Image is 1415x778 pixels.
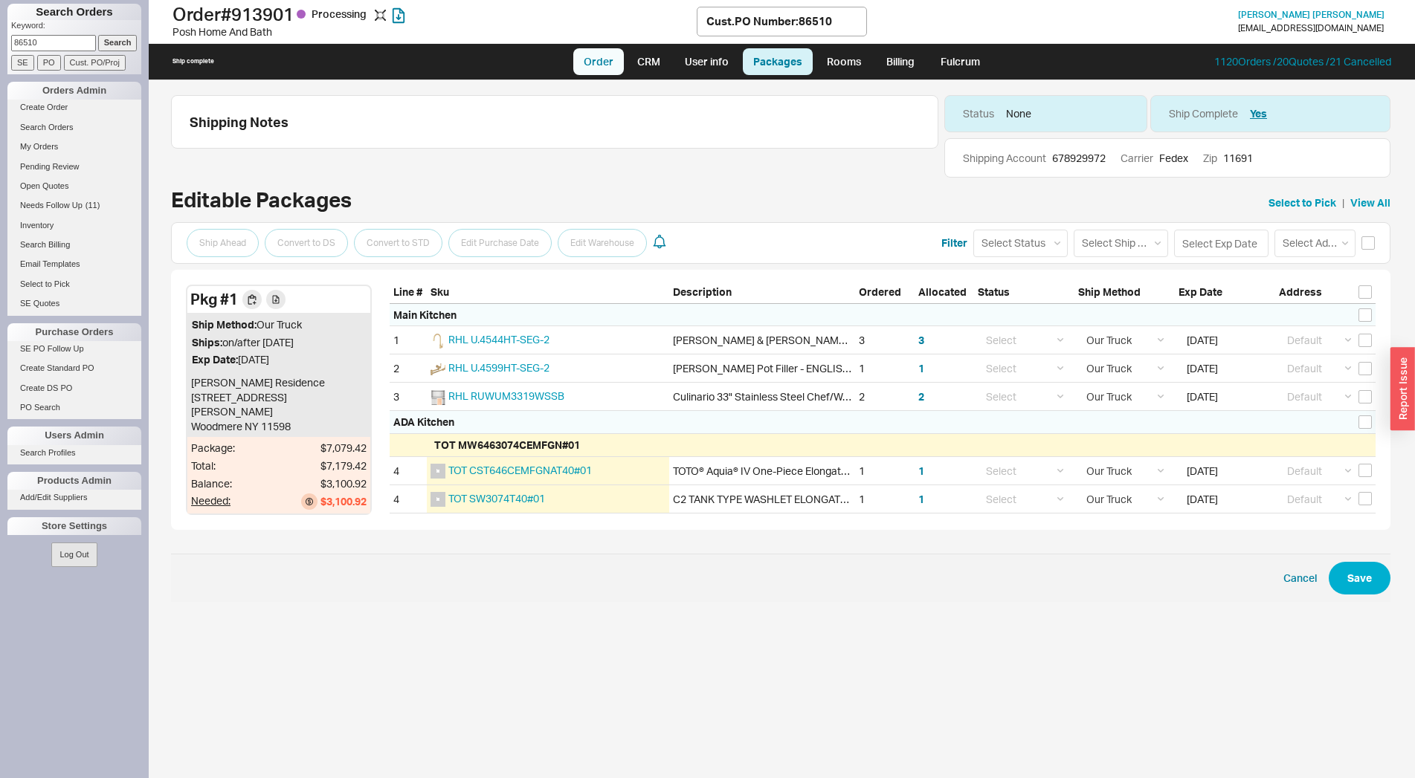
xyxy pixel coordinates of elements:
[393,415,454,429] div: ADA Kitchen
[312,7,369,20] span: Processing
[929,48,990,75] a: Fulcrum
[874,48,926,75] a: Billing
[7,323,141,341] div: Purchase Orders
[1121,151,1153,166] div: Carrier
[915,285,974,304] div: Allocated
[855,285,915,304] div: Ordered
[941,236,967,250] button: Filter
[7,218,141,233] a: Inventory
[859,464,865,479] div: 1
[431,464,445,479] img: no_photo
[390,434,1376,457] div: TOT MW6463074CEMFGN#01
[191,493,235,510] div: Needed:
[192,352,366,367] div: [DATE]
[173,57,214,65] div: Ship complete
[191,441,235,456] div: Package:
[367,234,430,252] span: Convert to STD
[1275,285,1376,304] div: Address
[448,229,552,257] button: Edit Purchase Date
[573,48,624,75] a: Order
[1238,10,1385,20] a: [PERSON_NAME] [PERSON_NAME]
[7,82,141,100] div: Orders Admin
[1238,23,1384,33] div: [EMAIL_ADDRESS][DOMAIN_NAME]
[448,333,549,346] span: RHL U.4544HT-SEG-2
[448,492,545,505] a: TOT SW3074T40#01
[431,334,445,349] img: u4544htseg2_51629_ox9o1b
[461,234,539,252] span: Edit Purchase Date
[1203,151,1217,166] div: Zip
[199,234,246,252] span: Ship Ahead
[7,276,141,292] a: Select to Pick
[1269,195,1336,210] a: Select to Pick
[859,333,865,348] div: 3
[1169,106,1238,121] div: Ship Complete
[674,48,740,75] a: User info
[190,114,932,130] div: Shipping Notes
[393,308,457,322] div: Main Kitchen
[390,354,427,382] div: 2
[859,492,865,507] div: 1
[706,13,832,29] div: Cust. PO Number : 86510
[963,106,994,121] div: Status
[191,476,235,491] div: Balance:
[191,376,325,432] span: [PERSON_NAME] Residence [STREET_ADDRESS][PERSON_NAME] Woodmere NY 11598
[7,237,141,253] a: Search Billing
[192,317,366,332] div: Our Truck
[448,361,549,374] span: RHL U.4599HT-SEG-2
[816,48,871,75] a: Rooms
[11,20,141,35] p: Keyword:
[7,159,141,175] a: Pending Review
[390,285,427,304] div: Line #
[918,492,924,507] button: 1
[448,464,592,476] span: TOT CST646CEMFGNAT40#01
[277,234,335,252] span: Convert to DS
[673,492,851,507] div: C2 TANK TYPE WASHLET ELONGATED
[390,457,427,484] div: 4
[431,492,445,507] img: no_photo
[390,383,427,410] div: 3
[173,4,697,25] h1: Order # 913901
[192,318,257,331] span: Ship Method:
[7,517,141,535] div: Store Settings
[669,285,855,304] div: Description
[64,55,126,71] input: Cust. PO/Proj
[448,389,564,402] a: RHL RUWUM3319WSSB
[20,201,83,210] span: Needs Follow Up
[431,362,445,377] img: U4599HTSEG2_alpwer
[1283,571,1317,586] button: Cancel
[1350,195,1390,210] a: View All
[7,400,141,415] a: PO Search
[673,464,851,479] div: TOTO® Aquia® IV One-Piece Elongated Dual Flush 1.28 and 0.9 GPF WASHLET®+ and Auto Flush Ready To...
[7,100,141,115] a: Create Order
[743,48,813,75] a: Packages
[431,390,445,405] img: RUWUM3319WSSB_z8ngta
[98,35,138,51] input: Search
[7,427,141,444] div: Users Admin
[1175,285,1275,304] div: Exp Date
[11,55,34,71] input: SE
[7,296,141,311] a: SE Quotes
[354,229,442,257] button: Convert to STD
[673,389,851,404] div: Culinario 33" Stainless Steel Chef/Workstation Sink with Accessories - Brushed Stainless Steel
[1214,55,1391,68] a: 1120Orders /20Quotes /21 Cancelled
[918,333,924,348] button: 3
[627,48,671,75] a: CRM
[1347,569,1372,587] span: Save
[320,476,367,491] div: $3,100.92
[7,256,141,272] a: Email Templates
[190,289,238,310] div: Pkg # 1
[1329,562,1390,594] button: Save
[558,229,647,257] button: Edit Warehouse
[1250,106,1267,121] button: Yes
[7,472,141,490] div: Products Admin
[265,229,348,257] button: Convert to DS
[963,151,1046,166] div: Shipping Account
[974,285,1074,304] div: Status
[7,198,141,213] a: Needs Follow Up(11)
[7,178,141,194] a: Open Quotes
[390,485,427,513] div: 4
[1074,285,1175,304] div: Ship Method
[7,120,141,135] a: Search Orders
[570,234,634,252] span: Edit Warehouse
